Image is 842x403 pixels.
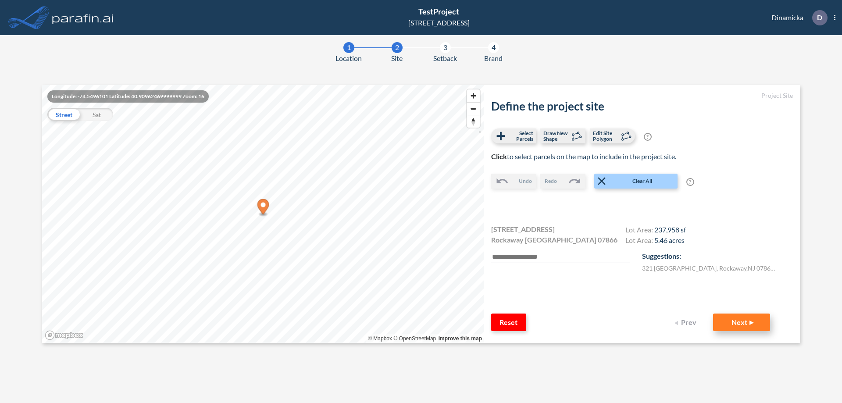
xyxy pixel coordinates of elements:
div: Longitude: -74.5496101 Latitude: 40.90962469999999 Zoom: 16 [47,90,209,103]
button: Clear All [594,174,678,189]
span: Site [391,53,403,64]
span: 5.46 acres [654,236,685,244]
span: Zoom out [467,103,480,115]
button: Prev [669,314,704,331]
button: Redo [540,174,585,189]
a: OpenStreetMap [393,335,436,342]
div: 1 [343,42,354,53]
b: Click [491,152,507,160]
div: Map marker [257,199,269,217]
a: Improve this map [439,335,482,342]
h5: Project Site [491,92,793,100]
p: D [817,14,822,21]
a: Mapbox [368,335,392,342]
button: Next [713,314,770,331]
label: 321 [GEOGRAPHIC_DATA] , Rockaway , NJ 07866 , US [642,264,778,273]
span: Select Parcels [507,130,533,142]
span: Setback [433,53,457,64]
span: Rockaway [GEOGRAPHIC_DATA] 07866 [491,235,617,245]
a: Mapbox homepage [45,330,83,340]
span: Brand [484,53,503,64]
div: [STREET_ADDRESS] [408,18,470,28]
h4: Lot Area: [625,236,686,246]
span: ? [686,178,694,186]
span: 237,958 sf [654,225,686,234]
div: 2 [392,42,403,53]
span: ? [644,133,652,141]
div: Street [47,108,80,121]
button: Undo [491,174,536,189]
span: TestProject [418,7,459,16]
canvas: Map [42,85,484,343]
h4: Lot Area: [625,225,686,236]
div: 3 [440,42,451,53]
span: Undo [519,177,532,185]
img: logo [50,9,115,26]
span: Redo [545,177,557,185]
button: Zoom out [467,102,480,115]
div: 4 [488,42,499,53]
span: Location [335,53,362,64]
button: Reset [491,314,526,331]
button: Zoom in [467,89,480,102]
span: [STREET_ADDRESS] [491,224,555,235]
div: Sat [80,108,113,121]
button: Reset bearing to north [467,115,480,128]
h2: Define the project site [491,100,793,113]
p: Suggestions: [642,251,793,261]
span: Clear All [608,177,677,185]
span: to select parcels on the map to include in the project site. [491,152,676,160]
div: Dinamicka [758,10,835,25]
span: Draw New Shape [543,130,569,142]
span: Edit Site Polygon [593,130,619,142]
